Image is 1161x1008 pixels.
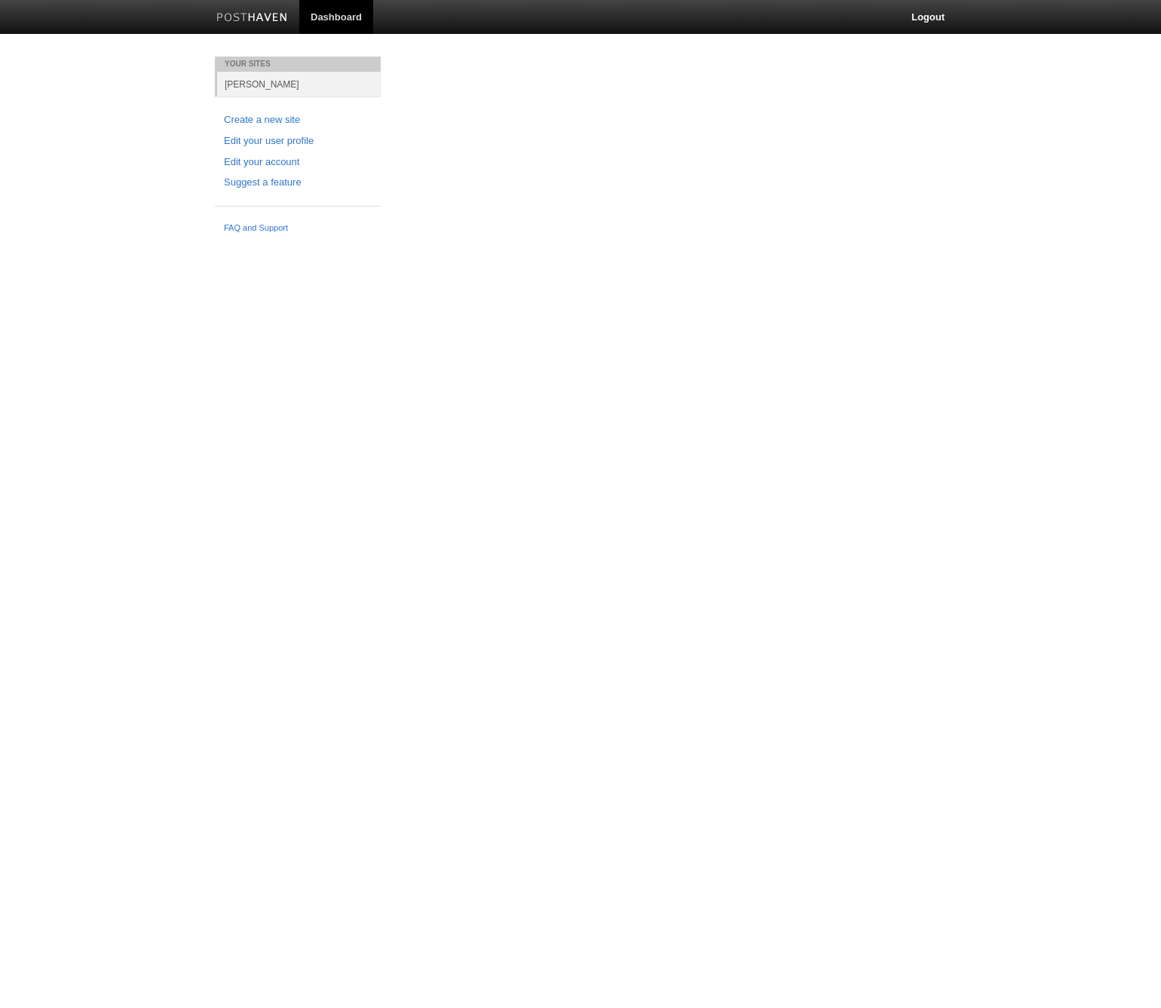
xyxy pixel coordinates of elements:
[224,133,372,149] a: Edit your user profile
[224,155,372,170] a: Edit your account
[224,175,372,191] a: Suggest a feature
[215,57,381,72] li: Your Sites
[216,13,288,24] img: Posthaven-bar
[217,72,381,97] a: [PERSON_NAME]
[224,222,372,235] a: FAQ and Support
[224,112,372,128] a: Create a new site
